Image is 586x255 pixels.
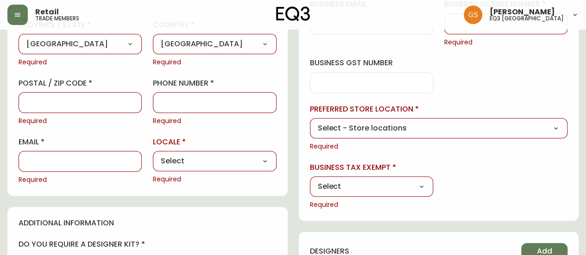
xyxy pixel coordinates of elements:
label: postal / zip code [19,78,142,88]
h5: trade members [35,16,79,21]
span: Required [153,58,276,67]
span: Required [444,38,567,47]
img: 6b403d9c54a9a0c30f681d41f5fc2571 [464,6,482,24]
span: Required [153,117,276,126]
span: [PERSON_NAME] [490,8,555,16]
span: Required [19,117,142,126]
label: locale [153,137,276,147]
img: logo [276,6,310,21]
h5: eq3 [GEOGRAPHIC_DATA] [490,16,564,21]
span: Required [153,175,276,184]
span: Retail [35,8,59,16]
span: Required [310,200,433,210]
span: Required [19,175,142,185]
h4: additional information [19,218,277,228]
span: Required [19,58,142,67]
label: phone number [153,78,276,88]
span: Required [310,142,568,151]
label: preferred store location [310,104,568,114]
h4: do you require a designer kit? [19,239,277,249]
label: business tax exempt [310,162,433,173]
label: email [19,137,142,147]
label: business gst number [310,58,433,68]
